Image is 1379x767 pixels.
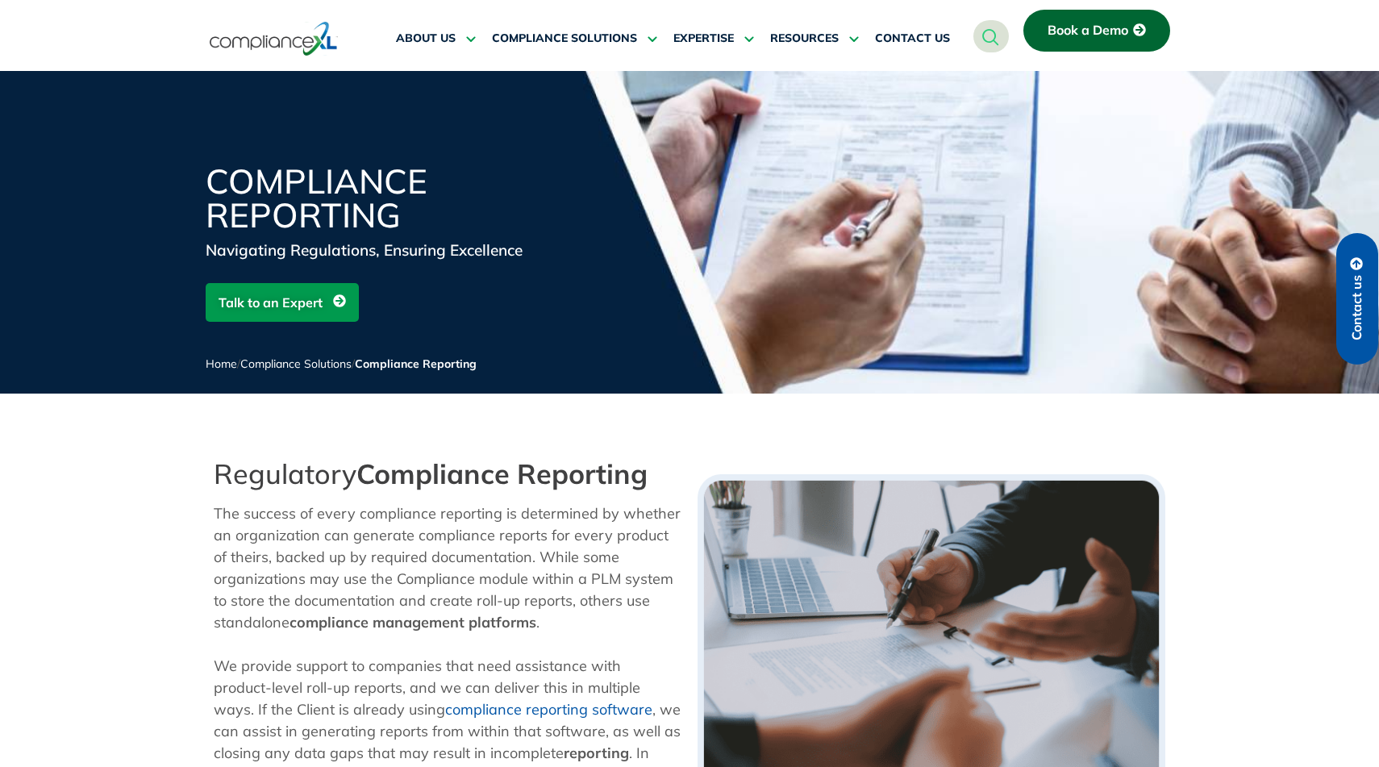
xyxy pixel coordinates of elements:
a: EXPERTISE [673,19,754,58]
span: CONTACT US [875,31,950,46]
a: CONTACT US [875,19,950,58]
a: COMPLIANCE SOLUTIONS [492,19,657,58]
strong: Compliance Reporting [356,456,648,491]
a: Book a Demo [1023,10,1170,52]
span: Compliance Reporting [355,356,477,371]
a: ABOUT US [396,19,476,58]
strong: reporting [564,744,629,762]
span: ABOUT US [396,31,456,46]
div: Navigating Regulations, Ensuring Excellence [206,239,593,261]
a: RESOURCES [770,19,859,58]
span: Contact us [1350,275,1364,340]
strong: compliance management platforms [290,613,536,632]
h1: Compliance Reporting [206,165,593,232]
span: Book a Demo [1048,23,1128,38]
a: Talk to an Expert [206,283,359,322]
h2: Regulatory [214,458,681,490]
span: RESOURCES [770,31,839,46]
a: compliance reporting software [445,700,652,719]
img: logo-one.svg [210,20,338,57]
a: Contact us [1336,233,1378,365]
span: EXPERTISE [673,31,734,46]
span: COMPLIANCE SOLUTIONS [492,31,637,46]
a: navsearch-button [973,20,1009,52]
span: Talk to an Expert [219,287,323,318]
p: The success of every compliance reporting is determined by whether an organization can generate c... [214,502,681,633]
span: / / [206,356,477,371]
a: Compliance Solutions [240,356,352,371]
a: Home [206,356,237,371]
